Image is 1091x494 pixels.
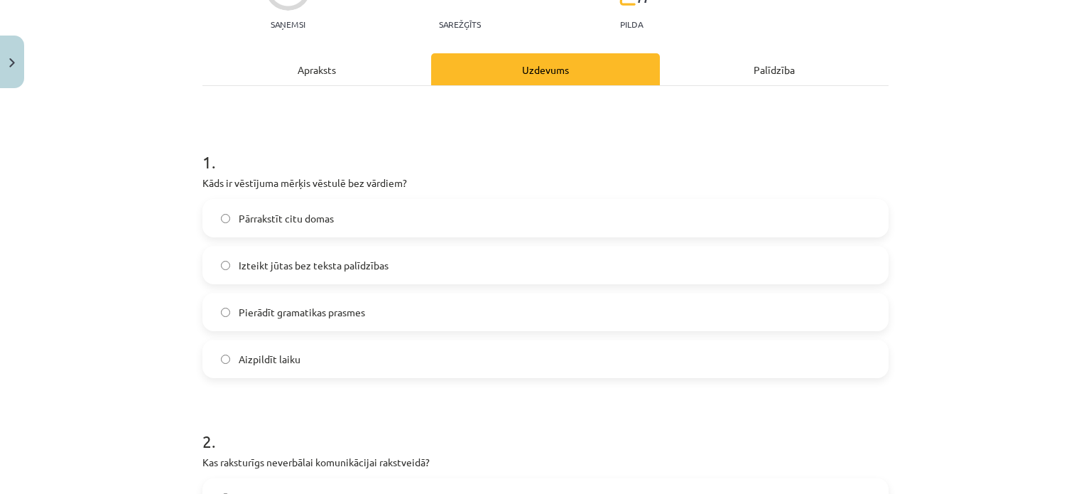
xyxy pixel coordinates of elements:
input: Pierādīt gramatikas prasmes [221,308,230,317]
img: icon-close-lesson-0947bae3869378f0d4975bcd49f059093ad1ed9edebbc8119c70593378902aed.svg [9,58,15,68]
p: Kāds ir vēstījuma mērķis vēstulē bez vārdiem? [202,176,889,190]
p: Kas raksturīgs neverbālai komunikācijai rakstveidā? [202,455,889,470]
input: Izteikt jūtas bez teksta palīdzības [221,261,230,270]
input: Aizpildīt laiku [221,355,230,364]
input: Pārrakstīt citu domas [221,214,230,223]
span: Pārrakstīt citu domas [239,211,334,226]
p: Sarežģīts [439,19,481,29]
div: Uzdevums [431,53,660,85]
span: Aizpildīt laiku [239,352,300,367]
div: Apraksts [202,53,431,85]
h1: 2 . [202,407,889,451]
span: Pierādīt gramatikas prasmes [239,305,365,320]
div: Palīdzība [660,53,889,85]
h1: 1 . [202,127,889,171]
span: Izteikt jūtas bez teksta palīdzības [239,258,389,273]
p: pilda [620,19,643,29]
p: Saņemsi [265,19,311,29]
